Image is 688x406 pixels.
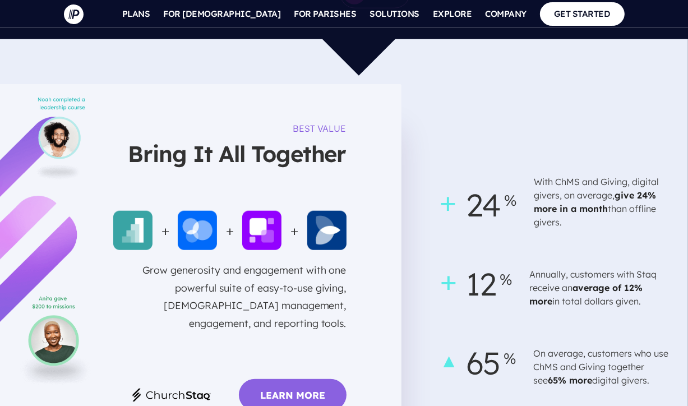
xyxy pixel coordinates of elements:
a: GET STARTED [540,2,625,25]
span: + [153,219,178,243]
b: 65% more [548,375,593,386]
span: + [217,219,242,243]
span: 12 [446,256,507,312]
p: Annually, customers with Staq receive an in total dollars given. [530,263,670,312]
p: On average, customers who use ChMS and Giving together see digital givers. [534,342,674,391]
p: With ChMS and Giving, digital givers, on average, than offline givers. [534,170,675,233]
img: churchstaq-logo.png [132,389,211,402]
img: icon_chms-bckgrnd-600x600-1.png [178,211,217,250]
span: 24 [446,177,511,233]
span: + [281,219,307,243]
img: icon_giving-bckgrnd-600x600-1.png [113,211,153,250]
h6: BEST VALUE [293,118,347,139]
img: icon_insights-bckgrnd-600x600-1.png [307,211,347,250]
span: 65 [446,335,511,391]
h3: Bring It All Together [128,139,347,177]
b: average of 12% more [530,282,643,307]
p: Grow generosity and engagement with one powerful suite of easy-to-use giving, [DEMOGRAPHIC_DATA] ... [122,261,347,366]
img: icon_apps-bckgrnd-600x600-1.png [242,211,281,250]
